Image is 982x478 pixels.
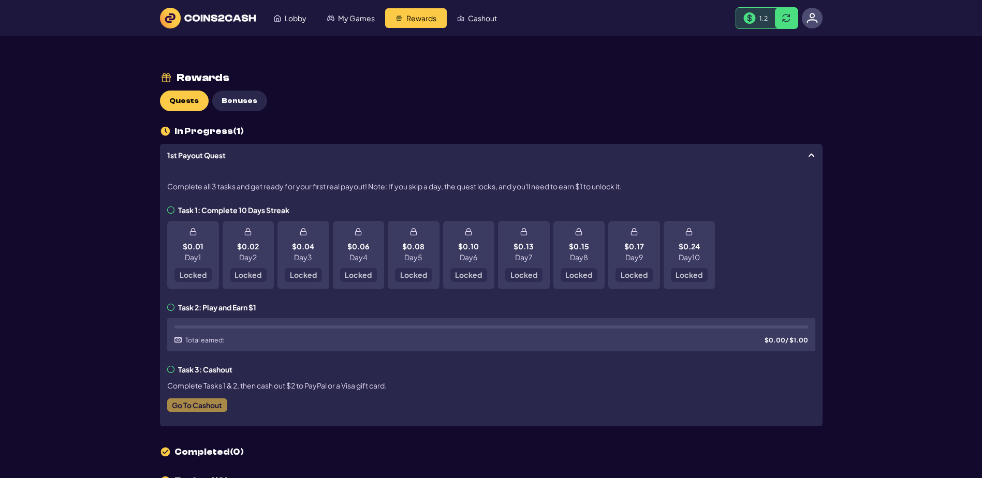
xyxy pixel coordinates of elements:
[289,271,316,278] span: Locked
[234,271,261,278] span: Locked
[285,268,322,282] button: Locked
[406,14,436,22] span: Rewards
[450,268,487,282] button: Locked
[174,268,212,282] button: Locked
[625,253,642,261] p: Day 9
[169,97,199,106] span: Quests
[167,181,622,192] span: Complete all 3 tasks and get ready for your first real payout! Note: If you skip a day, the quest...
[345,271,372,278] span: Locked
[237,243,259,250] p: $0.02
[182,243,203,250] p: $0.01
[222,97,257,106] span: Bonuses
[402,243,424,250] p: $0.08
[460,253,477,261] p: Day 6
[615,268,653,282] button: Locked
[565,271,592,278] span: Locked
[624,243,643,250] p: $0.17
[514,243,534,250] p: $0.13
[569,253,588,261] p: Day 8
[160,71,173,84] img: rewards
[167,366,232,373] h3: Task 3: Cashout
[212,91,267,111] button: Bonuses
[239,253,257,261] p: Day 2
[455,271,482,278] span: Locked
[160,8,256,28] img: logo text
[765,336,808,344] div: $ 0.00 / $1.00
[395,14,403,22] img: Rewards
[620,271,647,278] span: Locked
[160,446,823,457] h2: Completed ( 0 )
[510,271,537,278] span: Locked
[185,336,225,344] p: Total earned:
[560,268,597,282] button: Locked
[404,253,422,261] p: Day 5
[447,8,507,28] a: Cashout
[185,253,201,261] p: Day 1
[160,91,209,111] button: Quests
[505,268,543,282] button: Locked
[167,380,387,391] span: Complete Tasks 1 & 2, then cash out $2 to PayPal or a Visa gift card.
[385,8,447,28] a: Rewards
[678,253,699,261] p: Day 10
[229,268,267,282] button: Locked
[327,14,334,22] img: My Games
[338,14,375,22] span: My Games
[317,8,385,28] a: My Games
[160,446,171,457] img: icon
[177,72,229,83] div: Rewards
[807,12,818,24] img: avatar
[400,271,427,278] span: Locked
[458,243,479,250] p: $0.10
[347,243,369,250] p: $0.06
[292,243,314,250] p: $0.04
[468,14,497,22] span: Cashout
[263,8,317,28] a: Lobby
[160,126,171,137] img: icon
[676,271,702,278] span: Locked
[743,12,756,24] img: Money Bill
[349,253,367,261] p: Day 4
[759,14,768,22] span: 1.2
[568,243,589,250] p: $0.15
[167,206,289,214] h3: Task 1: Complete 10 Days Streak
[395,268,432,282] button: Locked
[160,167,823,426] div: 1st Payout Quest
[160,144,823,167] a: 1st Payout Quest
[179,271,206,278] span: Locked
[285,14,306,22] span: Lobby
[274,14,281,22] img: Lobby
[160,126,823,137] h2: In Progress ( 1 )
[294,253,312,261] p: Day 3
[670,268,708,282] button: Locked
[457,14,464,22] img: Cashout
[167,304,256,311] h3: Task 2: Play and Earn $1
[340,268,377,282] button: Locked
[167,152,807,159] span: 1st Payout Quest
[678,243,699,250] p: $0.24
[515,253,532,261] p: Day 7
